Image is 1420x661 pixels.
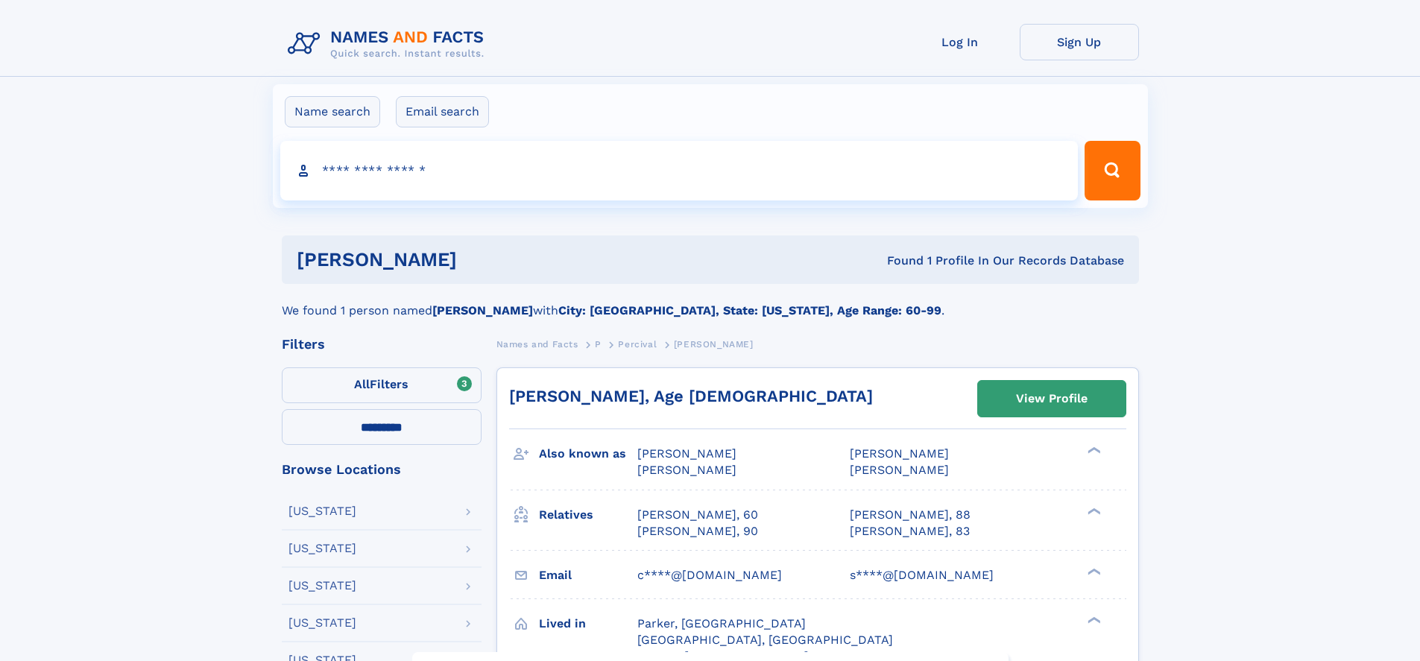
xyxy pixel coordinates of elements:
[1084,446,1102,455] div: ❯
[282,338,482,351] div: Filters
[637,507,758,523] a: [PERSON_NAME], 60
[288,617,356,629] div: [US_STATE]
[595,335,602,353] a: P
[282,284,1139,320] div: We found 1 person named with .
[432,303,533,317] b: [PERSON_NAME]
[850,523,970,540] a: [PERSON_NAME], 83
[1084,615,1102,624] div: ❯
[637,616,806,630] span: Parker, [GEOGRAPHIC_DATA]
[280,141,1079,200] input: search input
[539,502,637,528] h3: Relatives
[900,24,1020,60] a: Log In
[509,387,873,405] a: [PERSON_NAME], Age [DEMOGRAPHIC_DATA]
[496,335,578,353] a: Names and Facts
[539,611,637,636] h3: Lived in
[285,96,380,127] label: Name search
[288,543,356,554] div: [US_STATE]
[637,463,736,477] span: [PERSON_NAME]
[1084,506,1102,516] div: ❯
[282,367,482,403] label: Filters
[1085,141,1140,200] button: Search Button
[850,507,971,523] a: [PERSON_NAME], 88
[558,303,941,317] b: City: [GEOGRAPHIC_DATA], State: [US_STATE], Age Range: 60-99
[396,96,489,127] label: Email search
[595,339,602,350] span: P
[637,523,758,540] a: [PERSON_NAME], 90
[618,335,657,353] a: Percival
[354,377,370,391] span: All
[618,339,657,350] span: Percival
[672,253,1124,269] div: Found 1 Profile In Our Records Database
[282,24,496,64] img: Logo Names and Facts
[288,580,356,592] div: [US_STATE]
[539,441,637,467] h3: Also known as
[674,339,754,350] span: [PERSON_NAME]
[978,381,1126,417] a: View Profile
[288,505,356,517] div: [US_STATE]
[1020,24,1139,60] a: Sign Up
[297,250,672,269] h1: [PERSON_NAME]
[1016,382,1088,416] div: View Profile
[850,463,949,477] span: [PERSON_NAME]
[539,563,637,588] h3: Email
[1084,566,1102,576] div: ❯
[850,446,949,461] span: [PERSON_NAME]
[637,446,736,461] span: [PERSON_NAME]
[637,633,893,647] span: [GEOGRAPHIC_DATA], [GEOGRAPHIC_DATA]
[282,463,482,476] div: Browse Locations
